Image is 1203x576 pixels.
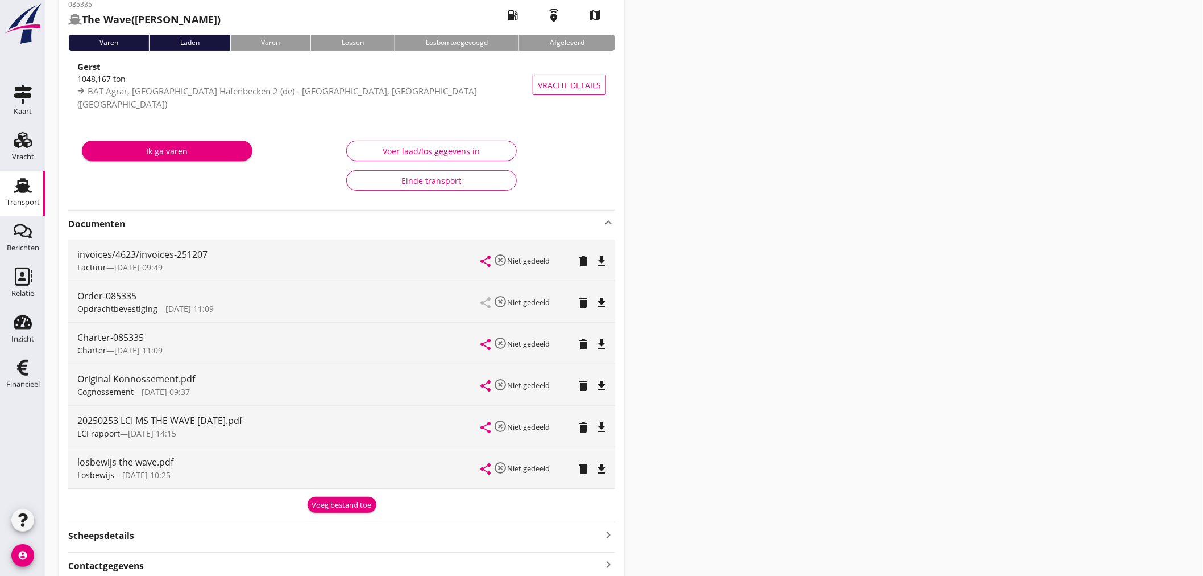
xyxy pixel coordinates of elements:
i: file_download [595,462,608,476]
div: invoices/4623/invoices-251207 [77,248,481,261]
span: LCI rapport [77,428,120,439]
i: share [479,338,492,351]
div: Kaart [14,108,32,115]
div: Inzicht [11,335,34,343]
strong: Gerst [77,61,101,72]
i: file_download [595,421,608,434]
strong: Documenten [68,217,601,231]
span: [DATE] 11:09 [114,345,163,356]
a: Gerst1048,167 tonBAT Agrar, [GEOGRAPHIC_DATA] Hafenbecken 2 (de) - [GEOGRAPHIC_DATA], [GEOGRAPHIC... [68,60,615,110]
div: Varen [230,35,311,51]
div: — [77,469,481,481]
span: [DATE] 09:37 [142,386,190,397]
strong: The Wave [82,13,131,26]
button: Voer laad/los gegevens in [346,141,517,161]
i: delete [576,296,590,310]
h2: ([PERSON_NAME]) [68,12,221,27]
i: keyboard_arrow_up [601,216,615,229]
i: highlight_off [493,253,507,267]
div: 1048,167 ton [77,73,537,85]
div: Einde transport [356,175,507,187]
span: [DATE] 09:49 [114,262,163,273]
i: file_download [595,296,608,310]
i: highlight_off [493,461,507,475]
div: Lossen [310,35,395,51]
i: highlight_off [493,295,507,308]
span: Charter [77,345,106,356]
div: Losbon toegevoegd [395,35,518,51]
div: — [77,261,481,273]
button: Voeg bestand toe [308,497,376,513]
i: delete [576,421,590,434]
span: Vracht details [538,79,601,91]
div: — [77,427,481,439]
i: share [479,254,492,268]
span: Cognossement [77,386,134,397]
div: Ik ga varen [91,145,243,157]
i: keyboard_arrow_right [601,557,615,573]
div: Financieel [6,381,40,388]
span: [DATE] 11:09 [165,303,214,314]
div: Berichten [7,244,39,252]
i: delete [576,379,590,393]
div: losbewijs the wave.pdf [77,455,481,469]
i: account_circle [11,544,34,567]
button: Einde transport [346,170,517,191]
strong: Scheepsdetails [68,529,134,542]
span: BAT Agrar, [GEOGRAPHIC_DATA] Hafenbecken 2 (de) - [GEOGRAPHIC_DATA], [GEOGRAPHIC_DATA] ([GEOGRAPH... [77,85,477,110]
i: share [479,421,492,434]
div: Afgeleverd [518,35,615,51]
i: highlight_off [493,378,507,392]
i: keyboard_arrow_right [601,527,615,542]
strong: Contactgegevens [68,559,144,573]
i: file_download [595,254,608,268]
div: — [77,386,481,398]
div: Voer laad/los gegevens in [356,145,507,157]
i: delete [576,254,590,268]
i: share [479,379,492,393]
i: file_download [595,379,608,393]
small: Niet gedeeld [507,297,550,307]
small: Niet gedeeld [507,422,550,432]
i: highlight_off [493,336,507,350]
small: Niet gedeeld [507,256,550,266]
small: Niet gedeeld [507,463,550,474]
span: Factuur [77,262,106,273]
div: Transport [6,199,40,206]
div: Laden [149,35,230,51]
div: — [77,344,481,356]
small: Niet gedeeld [507,380,550,390]
button: Vracht details [533,75,606,95]
i: delete [576,338,590,351]
div: 20250253 LCI MS THE WAVE [DATE].pdf [77,414,481,427]
img: logo-small.a267ee39.svg [2,3,43,45]
span: Losbewijs [77,470,114,480]
i: highlight_off [493,419,507,433]
div: Vracht [12,153,34,161]
i: file_download [595,338,608,351]
div: Original Konnossement.pdf [77,372,481,386]
div: Charter-085335 [77,331,481,344]
span: [DATE] 14:15 [128,428,176,439]
i: delete [576,462,590,476]
div: Voeg bestand toe [312,500,372,511]
span: Opdrachtbevestiging [77,303,157,314]
div: Relatie [11,290,34,297]
i: share [479,462,492,476]
div: Order-085335 [77,289,481,303]
span: [DATE] 10:25 [122,470,171,480]
div: — [77,303,481,315]
button: Ik ga varen [82,141,252,161]
div: Varen [68,35,149,51]
small: Niet gedeeld [507,339,550,349]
